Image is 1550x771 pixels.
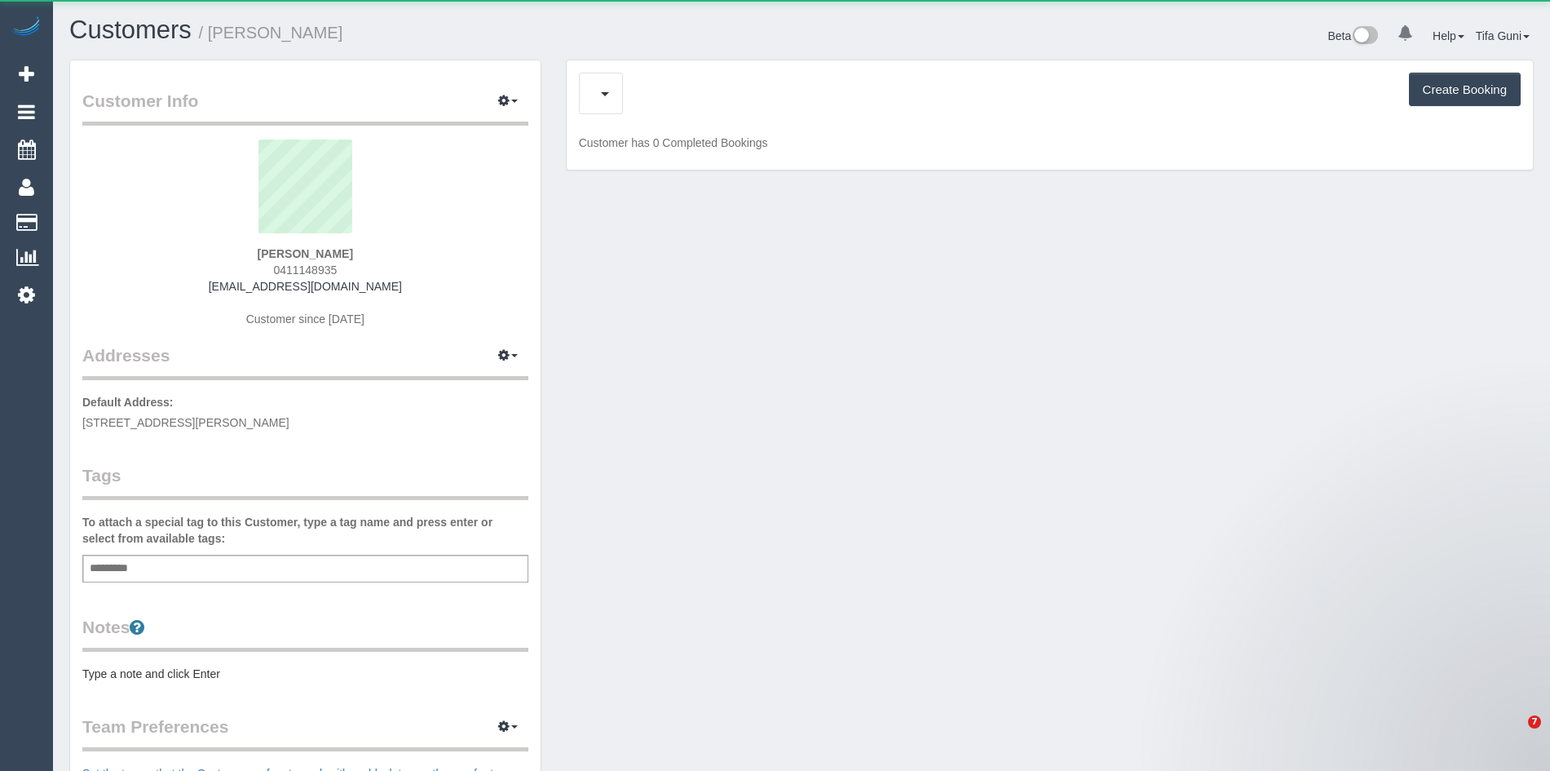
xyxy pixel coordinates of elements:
[1433,29,1464,42] a: Help
[579,135,1521,151] p: Customer has 0 Completed Bookings
[246,312,364,326] span: Customer since [DATE]
[10,16,42,39] img: Automaid Logo
[82,463,528,500] legend: Tags
[209,280,402,293] a: [EMAIL_ADDRESS][DOMAIN_NAME]
[1528,716,1541,729] span: 7
[1409,73,1521,107] button: Create Booking
[273,264,337,277] span: 0411148935
[1495,716,1534,755] iframe: Intercom live chat
[82,666,528,682] pre: Type a note and click Enter
[82,416,289,429] span: [STREET_ADDRESS][PERSON_NAME]
[69,16,192,44] a: Customers
[258,247,353,260] strong: [PERSON_NAME]
[1476,29,1530,42] a: Tifa Guni
[1327,29,1378,42] a: Beta
[82,89,528,126] legend: Customer Info
[1351,26,1378,47] img: New interface
[82,715,528,751] legend: Team Preferences
[82,394,174,410] label: Default Address:
[82,615,528,652] legend: Notes
[199,24,343,42] small: / [PERSON_NAME]
[82,514,528,547] label: To attach a special tag to this Customer, type a tag name and press enter or select from availabl...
